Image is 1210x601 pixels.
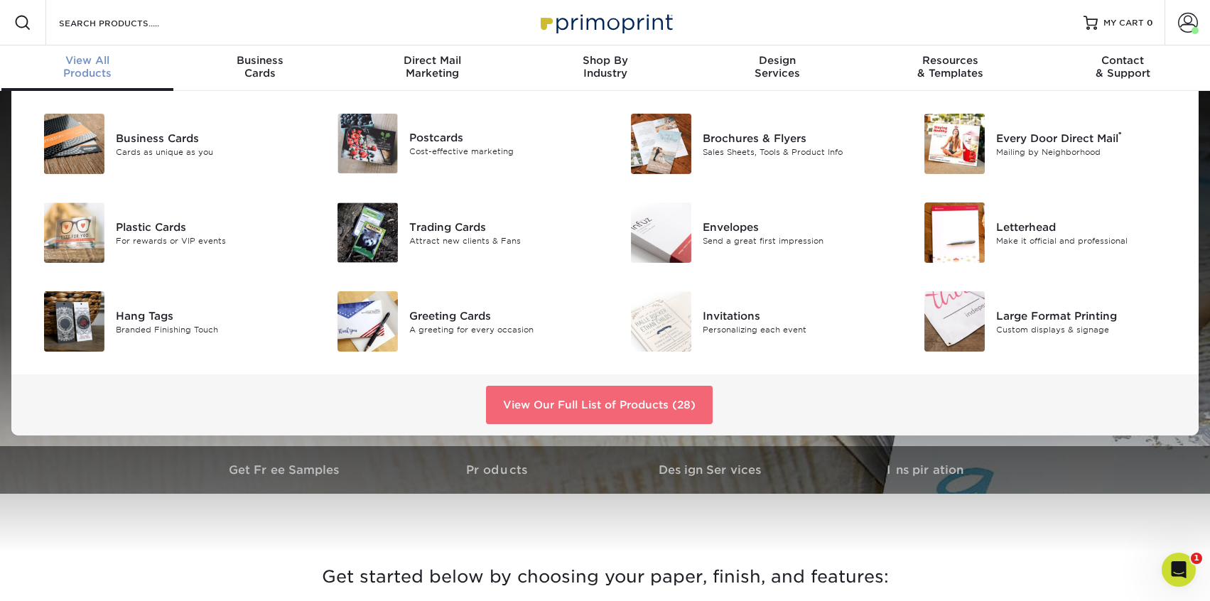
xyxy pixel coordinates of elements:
[703,234,887,247] div: Send a great first impression
[924,291,985,352] img: Large Format Printing
[44,202,104,263] img: Plastic Cards
[44,114,104,174] img: Business Cards
[409,146,594,158] div: Cost-effective marketing
[409,130,594,146] div: Postcards
[616,286,888,357] a: Invitations Invitations Personalizing each event
[909,286,1182,357] a: Large Format Printing Large Format Printing Custom displays & signage
[1,54,174,67] span: View All
[703,130,887,146] div: Brochures & Flyers
[173,54,346,67] span: Business
[703,308,887,323] div: Invitations
[337,291,398,352] img: Greeting Cards
[1147,18,1153,28] span: 0
[924,114,985,174] img: Every Door Direct Mail
[44,291,104,352] img: Hang Tags
[28,197,301,269] a: Plastic Cards Plastic Cards For rewards or VIP events
[409,219,594,234] div: Trading Cards
[864,54,1037,80] div: & Templates
[909,108,1182,180] a: Every Door Direct Mail Every Door Direct Mail® Mailing by Neighborhood
[346,54,519,80] div: Marketing
[534,7,676,38] img: Primoprint
[996,323,1181,335] div: Custom displays & signage
[116,234,301,247] div: For rewards or VIP events
[996,219,1181,234] div: Letterhead
[924,202,985,263] img: Letterhead
[173,54,346,80] div: Cards
[322,286,594,357] a: Greeting Cards Greeting Cards A greeting for every occasion
[996,234,1181,247] div: Make it official and professional
[1037,45,1209,91] a: Contact& Support
[337,202,398,263] img: Trading Cards
[691,54,864,67] span: Design
[28,286,301,357] a: Hang Tags Hang Tags Branded Finishing Touch
[1037,54,1209,80] div: & Support
[1,54,174,80] div: Products
[116,219,301,234] div: Plastic Cards
[322,197,594,269] a: Trading Cards Trading Cards Attract new clients & Fans
[703,146,887,158] div: Sales Sheets, Tools & Product Info
[519,54,691,80] div: Industry
[864,54,1037,67] span: Resources
[58,14,196,31] input: SEARCH PRODUCTS.....
[691,54,864,80] div: Services
[631,114,691,174] img: Brochures & Flyers
[703,219,887,234] div: Envelopes
[909,197,1182,269] a: Letterhead Letterhead Make it official and professional
[691,45,864,91] a: DesignServices
[1103,17,1144,29] span: MY CART
[1162,553,1196,587] iframe: Intercom live chat
[996,146,1181,158] div: Mailing by Neighborhood
[28,108,301,180] a: Business Cards Business Cards Cards as unique as you
[616,108,888,180] a: Brochures & Flyers Brochures & Flyers Sales Sheets, Tools & Product Info
[1037,54,1209,67] span: Contact
[519,54,691,67] span: Shop By
[864,45,1037,91] a: Resources& Templates
[346,54,519,67] span: Direct Mail
[116,323,301,335] div: Branded Finishing Touch
[631,202,691,263] img: Envelopes
[486,386,713,424] a: View Our Full List of Products (28)
[116,308,301,323] div: Hang Tags
[346,45,519,91] a: Direct MailMarketing
[631,291,691,352] img: Invitations
[519,45,691,91] a: Shop ByIndustry
[322,108,594,179] a: Postcards Postcards Cost-effective marketing
[116,146,301,158] div: Cards as unique as you
[173,45,346,91] a: BusinessCards
[409,308,594,323] div: Greeting Cards
[616,197,888,269] a: Envelopes Envelopes Send a great first impression
[409,234,594,247] div: Attract new clients & Fans
[116,130,301,146] div: Business Cards
[703,323,887,335] div: Personalizing each event
[1,45,174,91] a: View AllProducts
[1118,130,1122,140] sup: ®
[1191,553,1202,564] span: 1
[996,308,1181,323] div: Large Format Printing
[337,114,398,173] img: Postcards
[996,130,1181,146] div: Every Door Direct Mail
[409,323,594,335] div: A greeting for every occasion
